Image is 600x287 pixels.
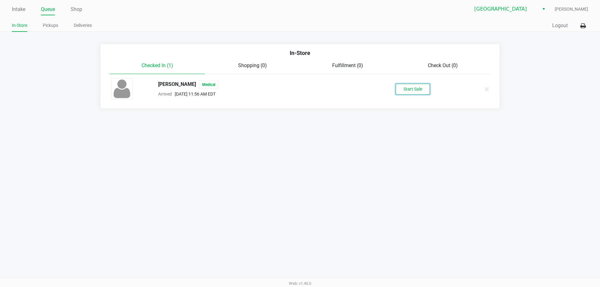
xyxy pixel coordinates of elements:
span: Web: v1.40.0 [289,281,311,286]
button: Select [539,3,548,15]
a: Pickups [43,22,58,29]
a: Shop [71,5,82,14]
a: In-Store [12,22,27,29]
span: [DATE] 11:56 AM EDT [172,92,216,96]
button: Logout [552,22,568,29]
span: [PERSON_NAME] [555,6,588,12]
button: Start Sale [396,84,430,95]
a: Intake [12,5,25,14]
span: Checked In (1) [142,62,173,68]
span: In-Store [290,50,310,56]
span: Check Out (0) [428,62,458,68]
a: Deliveries [74,22,92,29]
span: Shopping (0) [238,62,267,68]
span: [GEOGRAPHIC_DATA] [474,5,535,13]
span: Medical [199,81,218,89]
span: Fulfillment (0) [332,62,363,68]
span: Arrived [158,92,172,96]
a: Queue [41,5,55,14]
